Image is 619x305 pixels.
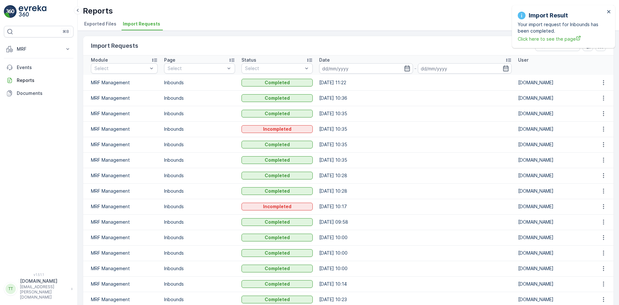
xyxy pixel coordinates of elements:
p: Inbounds [164,203,235,210]
p: Status [241,57,256,63]
button: TT[DOMAIN_NAME][EMAIL_ADDRESS][PERSON_NAME][DOMAIN_NAME] [4,278,74,300]
p: Incompleted [263,203,291,210]
td: [DATE] 10:35 [316,137,515,152]
button: Completed [241,218,313,226]
p: MRF Management [91,172,158,179]
button: Completed [241,110,313,117]
input: dd/mm/yyyy [319,63,413,74]
p: [DOMAIN_NAME] [518,141,589,148]
p: MRF Management [91,281,158,287]
p: [DOMAIN_NAME] [518,250,589,256]
p: MRF Management [91,250,158,256]
p: [DOMAIN_NAME] [518,281,589,287]
p: Events [17,64,71,71]
p: MRF Management [91,265,158,272]
p: Select [168,65,225,72]
p: Inbounds [164,296,235,303]
button: Completed [241,172,313,179]
p: ⌘B [63,29,69,34]
td: [DATE] 10:35 [316,106,515,121]
p: [DOMAIN_NAME] [518,79,589,86]
button: Completed [241,296,313,303]
p: Inbounds [164,281,235,287]
button: Completed [241,187,313,195]
button: Completed [241,79,313,86]
p: [DOMAIN_NAME] [518,203,589,210]
p: Inbounds [164,172,235,179]
button: Completed [241,94,313,102]
button: Completed [241,265,313,272]
p: MRF Management [91,296,158,303]
p: Inbounds [164,234,235,241]
p: [DOMAIN_NAME] [518,126,589,132]
p: MRF [17,46,61,52]
p: MRF Management [91,126,158,132]
p: Completed [265,281,290,287]
p: MRF Management [91,157,158,163]
p: Import Requests [91,41,138,50]
p: Completed [265,219,290,225]
p: Completed [265,265,290,272]
p: Completed [265,172,290,179]
p: [EMAIL_ADDRESS][PERSON_NAME][DOMAIN_NAME] [20,284,68,300]
a: Click here to see the page [518,36,605,42]
button: Completed [241,156,313,164]
p: Completed [265,157,290,163]
p: MRF Management [91,79,158,86]
img: logo_light-DOdMpM7g.png [19,5,46,18]
span: v 1.51.1 [4,273,74,277]
button: Incompleted [241,203,313,210]
p: [DOMAIN_NAME] [518,110,589,117]
p: Module [91,57,108,63]
p: Reports [17,77,71,84]
p: [DOMAIN_NAME] [518,296,589,303]
td: [DATE] 09:58 [316,214,515,230]
td: [DATE] 10:28 [316,168,515,183]
td: [DATE] 10:00 [316,230,515,245]
input: dd/mm/yyyy [418,63,512,74]
p: User [518,57,528,63]
p: Inbounds [164,188,235,194]
p: Date [319,57,330,63]
td: [DATE] 10:00 [316,261,515,276]
p: Inbounds [164,250,235,256]
div: TT [5,284,16,294]
td: [DATE] 10:14 [316,276,515,292]
p: MRF Management [91,234,158,241]
p: Select [94,65,148,72]
p: Completed [265,188,290,194]
a: Documents [4,87,74,100]
span: Exported Files [84,21,116,27]
p: Completed [265,250,290,256]
p: [DOMAIN_NAME] [518,265,589,272]
button: Completed [241,249,313,257]
p: Inbounds [164,110,235,117]
p: MRF Management [91,188,158,194]
p: [DOMAIN_NAME] [518,157,589,163]
p: Incompleted [263,126,291,132]
p: Inbounds [164,265,235,272]
p: [DOMAIN_NAME] [518,188,589,194]
p: MRF Management [91,141,158,148]
img: logo [4,5,17,18]
p: [DOMAIN_NAME] [20,278,68,284]
td: [DATE] 10:35 [316,152,515,168]
a: Events [4,61,74,74]
button: close [607,9,611,15]
td: [DATE] 11:22 [316,75,515,90]
p: MRF Management [91,203,158,210]
button: Incompleted [241,125,313,133]
p: Completed [265,95,290,101]
button: Completed [241,141,313,148]
td: [DATE] 10:35 [316,121,515,137]
td: [DATE] 10:17 [316,199,515,214]
p: Completed [265,110,290,117]
p: Inbounds [164,79,235,86]
p: Page [164,57,175,63]
p: [DOMAIN_NAME] [518,95,589,101]
p: Your import request for Inbounds has been completed. [518,21,605,34]
p: MRF Management [91,219,158,225]
p: [DOMAIN_NAME] [518,234,589,241]
p: Completed [265,141,290,148]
